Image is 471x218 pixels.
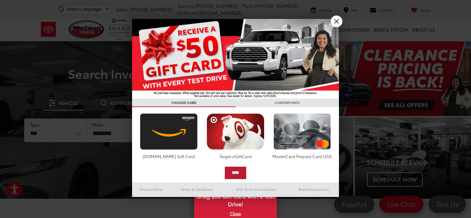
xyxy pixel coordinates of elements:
[171,185,223,194] a: Terms & Conditions
[132,19,339,98] img: 55838_top_625864.jpg
[132,185,171,194] a: Privacy Policy
[195,189,276,210] span: Snag $50 Gift Card with a Test Drive!
[205,113,266,150] img: targetcard.png
[223,185,289,194] a: SMS Terms & Conditions
[138,153,199,159] div: [DOMAIN_NAME] Gift Card
[205,153,266,159] div: Target eGiftCard
[138,113,199,150] img: amazoncard.png
[272,113,333,150] img: mastercard.png
[289,185,339,194] a: Brand Disclaimers
[132,98,235,107] h3: CHOOSE CARD
[272,153,333,159] div: MasterCard Prepaid Card USD
[235,98,339,107] h3: CONFIRM INFO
